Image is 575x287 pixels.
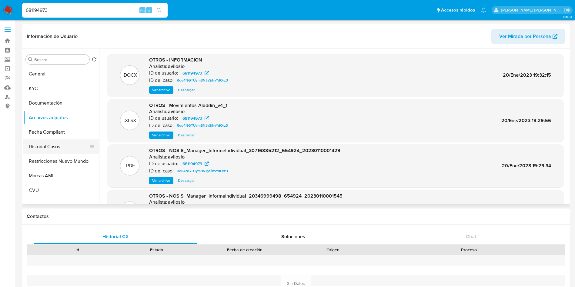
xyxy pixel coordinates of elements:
[153,6,165,15] button: search-icon
[466,233,476,240] span: Chat
[175,86,198,94] button: Descargar
[23,81,99,96] button: KYC
[23,139,94,154] button: Historial Casos
[179,115,212,122] a: 681194973
[28,57,33,62] button: Buscar
[177,167,228,175] span: Rou4NGTUym8NJySihvYdOrz3
[122,72,137,78] p: .DOCX
[149,70,178,76] p: ID de usuario:
[298,247,369,253] div: Origen
[182,69,202,77] span: 681194973
[102,233,129,240] span: Historial CX
[34,57,87,62] input: Buscar
[377,247,561,253] div: Proceso
[149,86,173,94] button: Ver archivo
[149,154,167,160] p: Analista:
[177,77,228,84] span: Rou4NGTUym8NJySihvYdOrz3
[124,117,136,124] p: .XLSX
[23,154,99,169] button: Restricciones Nuevo Mundo
[92,57,97,64] button: Volver al orden por defecto
[179,69,212,77] a: 681194973
[23,198,99,212] button: Direcciones
[23,183,99,198] button: CVU
[23,96,99,110] button: Documentación
[149,102,227,109] span: OTROS - Movimientos-Aladdin_v4_1
[564,7,570,13] a: Salir
[22,6,168,14] input: Buscar usuario o caso...
[175,132,198,139] button: Descargar
[42,247,113,253] div: Id
[149,192,343,199] span: OTROS - NOSIS_Manager_InformeIndividual_20346999498_654924_20230110001545
[168,63,185,69] h6: avilosio
[182,115,202,122] span: 681194973
[149,115,178,121] p: ID de usuario:
[441,7,475,13] span: Accesos rápidos
[149,168,174,174] p: ID del caso:
[149,108,167,115] p: Analista:
[503,72,551,78] span: 20/Ene/2023 19:32:15
[121,247,192,253] div: Estado
[174,167,230,175] a: Rou4NGTUym8NJySihvYdOrz3
[178,87,195,93] span: Descargar
[23,67,99,81] button: General
[174,122,230,129] a: Rou4NGTUym8NJySihvYdOrz3
[149,122,174,128] p: ID del caso:
[178,178,195,184] span: Descargar
[178,132,195,138] span: Descargar
[168,154,185,160] h6: avilosio
[152,178,170,184] span: Ver archivo
[149,132,173,139] button: Ver archivo
[182,160,202,167] span: 681194973
[481,8,486,13] a: Notificaciones
[149,199,167,205] p: Analista:
[502,162,551,169] span: 20/Ene/2023 19:29:34
[177,122,228,129] span: Rou4NGTUym8NJySihvYdOrz3
[149,77,174,83] p: ID del caso:
[201,247,289,253] div: Fecha de creación
[174,77,230,84] a: Rou4NGTUym8NJySihvYdOrz3
[148,7,150,13] span: s
[168,108,185,115] h6: avilosio
[501,117,551,124] span: 20/Ene/2023 19:29:56
[501,7,562,13] p: sandra.helbardt@mercadolibre.com
[125,162,135,169] p: .PDF
[149,177,173,184] button: Ver archivo
[149,147,340,154] span: OTROS - NOSIS_Manager_InformeIndividual_30716885212_654924_20230110001429
[149,63,167,69] p: Analista:
[168,199,185,205] h6: avilosio
[23,110,99,125] button: Archivos adjuntos
[23,125,99,139] button: Fecha Compliant
[179,160,212,167] a: 681194973
[149,56,202,63] span: OTROS - INFORMACION
[499,29,551,44] span: Ver Mirada por Persona
[149,161,178,167] p: ID de usuario:
[175,177,198,184] button: Descargar
[281,233,305,240] span: Soluciones
[23,169,99,183] button: Marcas AML
[27,33,78,39] h1: Información de Usuario
[491,29,565,44] button: Ver Mirada por Persona
[152,87,170,93] span: Ver archivo
[140,7,145,13] span: Alt
[27,213,565,219] h1: Contactos
[152,132,170,138] span: Ver archivo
